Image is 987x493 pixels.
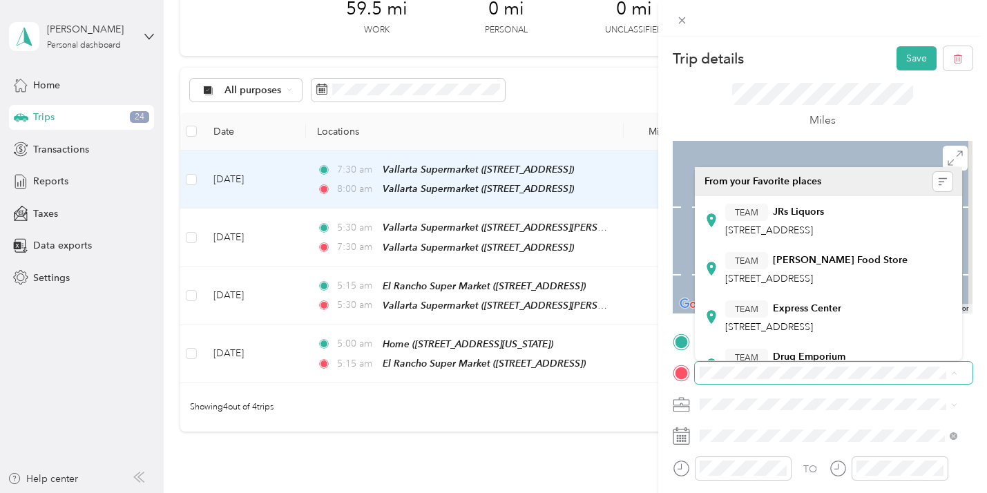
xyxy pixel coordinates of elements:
span: TEAM [735,206,758,218]
span: TEAM [735,302,758,315]
span: [STREET_ADDRESS] [725,273,813,284]
span: From your Favorite places [705,175,821,188]
iframe: Everlance-gr Chat Button Frame [910,416,987,493]
strong: Express Center [773,302,841,315]
p: Miles [809,112,836,129]
strong: JRs Liquors [773,206,824,218]
span: TEAM [735,254,758,267]
button: TEAM [725,252,768,269]
span: [STREET_ADDRESS] [725,321,813,333]
strong: Drug Emporium [773,351,845,363]
button: TEAM [725,204,768,221]
strong: [PERSON_NAME] Food Store [773,254,908,267]
img: Google [676,296,722,313]
p: Trip details [673,49,744,68]
div: TO [803,462,817,476]
span: TEAM [735,351,758,363]
button: Save [897,46,937,70]
a: Open this area in Google Maps (opens a new window) [676,296,722,313]
span: [STREET_ADDRESS] [725,224,813,236]
button: TEAM [725,349,768,366]
button: TEAM [725,300,768,318]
